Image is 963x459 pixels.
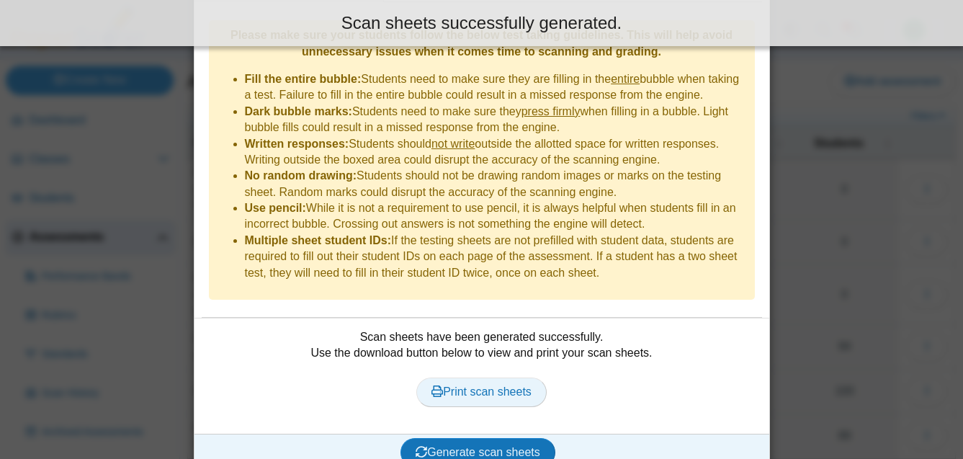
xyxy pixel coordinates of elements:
li: If the testing sheets are not prefilled with student data, students are required to fill out thei... [245,233,748,281]
u: entire [611,73,640,85]
b: Fill the entire bubble: [245,73,362,85]
span: Generate scan sheets [416,446,540,458]
li: While it is not a requirement to use pencil, it is always helpful when students fill in an incorr... [245,200,748,233]
div: Scan sheets successfully generated. [11,11,952,35]
li: Students need to make sure they when filling in a bubble. Light bubble fills could result in a mi... [245,104,748,136]
b: No random drawing: [245,169,357,182]
b: Dark bubble marks: [245,105,352,117]
b: Please make sure your students follow the below test taking guidelines. This will help avoid unne... [230,29,733,57]
u: not write [431,138,475,150]
u: press firmly [521,105,581,117]
b: Written responses: [245,138,349,150]
b: Multiple sheet student IDs: [245,234,392,246]
li: Students should not be drawing random images or marks on the testing sheet. Random marks could di... [245,168,748,200]
b: Use pencil: [245,202,306,214]
li: Students should outside the allotted space for written responses. Writing outside the boxed area ... [245,136,748,169]
li: Students need to make sure they are filling in the bubble when taking a test. Failure to fill in ... [245,71,748,104]
a: Print scan sheets [416,378,547,406]
span: Print scan sheets [431,386,532,398]
div: Scan sheets have been generated successfully. Use the download button below to view and print you... [202,329,762,423]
